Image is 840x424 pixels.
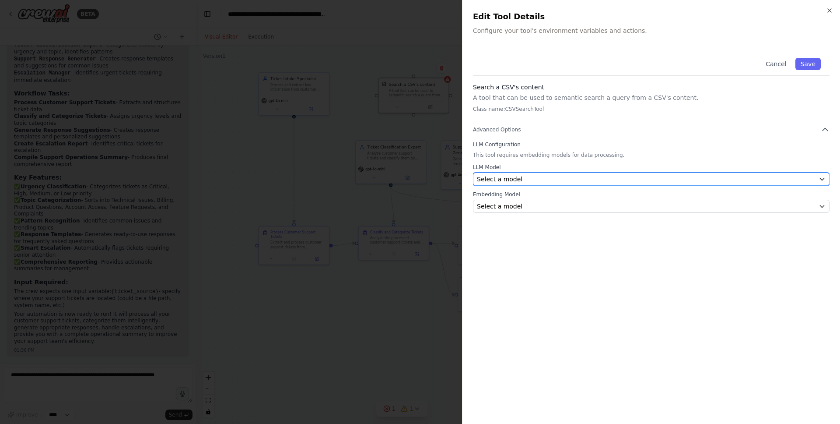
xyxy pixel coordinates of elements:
label: Embedding Model [473,191,829,198]
span: Select a model [477,202,522,211]
label: LLM Model [473,164,829,171]
span: Select a model [477,175,522,184]
p: This tool requires embedding models for data processing. [473,152,829,159]
label: LLM Configuration [473,141,829,148]
button: Cancel [760,58,791,70]
span: Advanced Options [473,126,521,133]
button: Select a model [473,173,829,186]
button: Save [795,58,821,70]
p: A tool that can be used to semantic search a query from a CSV's content. [473,93,829,102]
button: Select a model [473,200,829,213]
h2: Edit Tool Details [473,11,829,23]
p: Configure your tool's environment variables and actions. [473,26,829,35]
h3: Search a CSV's content [473,83,829,92]
button: Advanced Options [473,125,829,134]
p: Class name: CSVSearchTool [473,106,829,113]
